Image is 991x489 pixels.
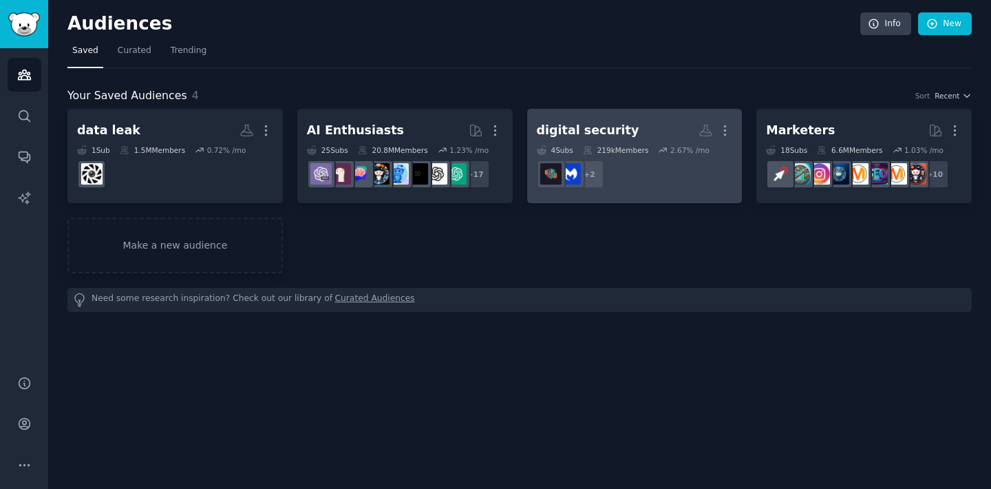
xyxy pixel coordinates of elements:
div: 20.8M Members [358,145,428,155]
div: 4 Sub s [537,145,573,155]
div: Marketers [766,122,835,139]
div: 1.23 % /mo [449,145,489,155]
img: SEO [866,163,888,185]
img: Malwarebytes [560,163,581,185]
img: LocalLLaMA [330,163,351,185]
img: ChatGPTPro [310,163,332,185]
a: Saved [67,40,103,68]
div: 2.67 % /mo [670,145,710,155]
div: Need some research inspiration? Check out our library of [67,288,972,312]
img: PPC [770,163,791,185]
a: Make a new audience [67,218,283,273]
span: Your Saved Audiences [67,87,187,105]
span: Recent [935,91,959,101]
img: GummySearch logo [8,12,40,37]
img: Affiliatemarketing [789,163,811,185]
a: Curated [113,40,156,68]
a: Marketers18Subs6.6MMembers1.03% /mo+10socialmediamarketingSEODigitalMarketingdigital_marketingIns... [756,109,972,203]
div: + 17 [461,160,490,189]
div: 25 Sub s [307,145,348,155]
img: digital_marketing [828,163,849,185]
span: Curated [118,45,151,57]
div: Sort [915,91,930,101]
a: digital security4Subs219kMembers2.67% /mo+2Malwarebytesantivirus [527,109,743,203]
img: InstagramMarketing [809,163,830,185]
img: ArtificialInteligence [407,163,428,185]
div: digital security [537,122,639,139]
img: antivirus [540,163,562,185]
img: artificial [387,163,409,185]
img: privacy [81,163,103,185]
img: socialmedia [905,163,926,185]
a: Info [860,12,911,36]
span: 4 [192,89,199,102]
span: Saved [72,45,98,57]
div: + 2 [575,160,604,189]
img: aiArt [368,163,390,185]
div: + 10 [920,160,949,189]
h2: Audiences [67,13,860,35]
div: 1.5M Members [120,145,185,155]
img: DigitalMarketing [847,163,869,185]
div: 1 Sub [77,145,110,155]
div: 219k Members [583,145,649,155]
img: marketing [886,163,907,185]
a: AI Enthusiasts25Subs20.8MMembers1.23% /mo+17ChatGPTOpenAIArtificialInteligenceartificialaiArtChat... [297,109,513,203]
span: Trending [171,45,206,57]
a: Trending [166,40,211,68]
div: 1.03 % /mo [904,145,944,155]
div: 18 Sub s [766,145,807,155]
img: ChatGPTPromptGenius [349,163,370,185]
div: 0.72 % /mo [207,145,246,155]
img: OpenAI [426,163,447,185]
a: data leak1Sub1.5MMembers0.72% /moprivacy [67,109,283,203]
a: New [918,12,972,36]
div: data leak [77,122,140,139]
button: Recent [935,91,972,101]
div: AI Enthusiasts [307,122,404,139]
a: Curated Audiences [335,293,415,307]
div: 6.6M Members [817,145,882,155]
img: ChatGPT [445,163,467,185]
